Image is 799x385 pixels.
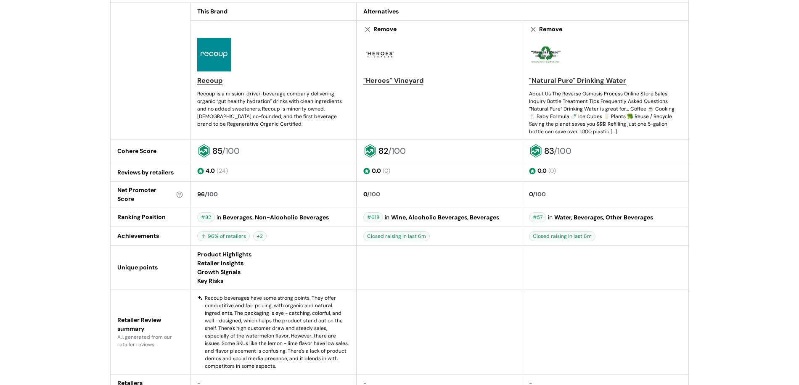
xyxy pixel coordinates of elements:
span: Beverages, Non-Alcoholic Beverages [223,213,329,222]
div: About Us The Reverse Osmosis Process Online Store Sales Inquiry Bottle Treatment Tips Frequently ... [529,90,682,135]
span: 0 [363,190,367,198]
div: Alternatives [363,7,516,16]
span: 96 [197,190,205,198]
span: 82 [378,145,388,156]
span: Wine, Alcoholic Beverages, Beverages [391,213,499,222]
td: Ranking Position [111,208,190,227]
span: Growth Signals [197,268,241,277]
div: Remove [539,25,562,34]
span: 96% of retailers [208,232,246,240]
span: /100 [222,145,240,156]
span: 0.0 [537,167,547,174]
span: / [533,190,535,198]
span: #82 [201,214,211,221]
div: Recoup beverages have some strong points. They offer competitive and fair pricing, with organic a... [205,294,349,370]
span: /100 [388,145,406,156]
div: Recoup [197,76,222,86]
span: Closed raising in last 6m [533,232,592,240]
span: 100 [370,190,380,198]
div: "Heroes" Vineyard [363,76,423,86]
span: 4.0 [206,167,215,174]
div: Recoup is a mission-driven beverage company delivering organic “gut healthy hydration” drinks wit... [197,90,349,128]
span: Retailer Insights [197,259,243,268]
div: Reviews by retailers [117,168,183,177]
div: Retailer Review summary [117,316,183,333]
span: 100 [207,190,218,198]
span: /100 [554,145,571,156]
a: "Heroes" Vineyard [363,76,516,86]
div: "Natural Pure" Drinking Water [529,76,626,86]
div: Remove [373,25,397,34]
span: Key Risks [197,277,223,285]
span: Product Highlights [197,250,251,259]
div: A.I. generated from our retailer reviews. [117,333,183,348]
span: ( 0 ) [383,167,390,174]
span: 0.0 [372,167,381,174]
span: #618 [367,214,379,221]
td: Achievements [111,227,190,246]
span: / [367,190,370,198]
div: This Brand [197,7,349,16]
span: Closed raising in last 6m [367,232,426,240]
span: 85 [212,145,222,156]
span: Water, Beverages, Other Beverages [554,213,653,222]
div: Net Promoter Score [117,186,183,203]
a: Recoup [197,76,349,86]
span: in [385,213,389,222]
span: in [217,213,221,222]
span: 0 [529,190,533,198]
span: ( 24 ) [217,167,228,174]
div: Cohere Score [117,147,183,156]
span: in [548,213,553,222]
span: 83 [544,145,554,156]
span: +2 [257,232,263,240]
a: "Natural Pure" Drinking Water [529,76,682,86]
span: #57 [533,214,542,221]
span: / [205,190,207,198]
td: Unique points [111,246,190,290]
span: 100 [535,190,546,198]
span: ( 0 ) [548,167,556,174]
